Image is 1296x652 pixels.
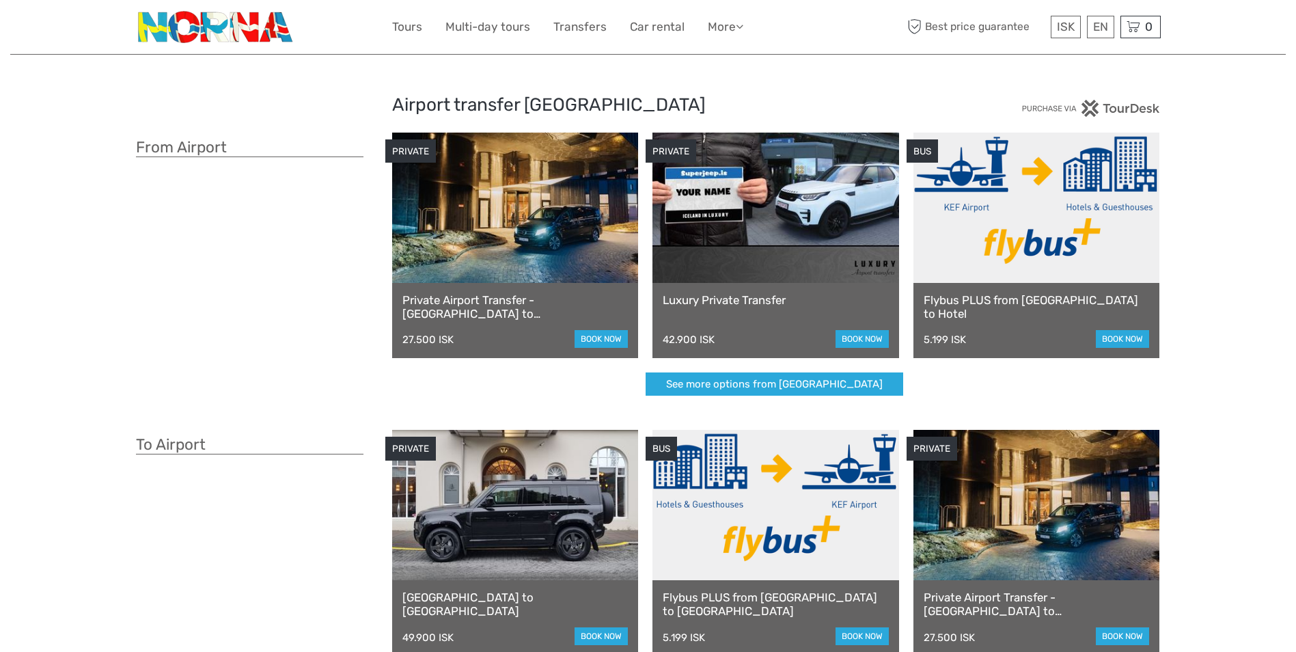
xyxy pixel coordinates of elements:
h3: To Airport [136,435,363,454]
div: BUS [907,139,938,163]
h2: Airport transfer [GEOGRAPHIC_DATA] [392,94,905,116]
a: book now [1096,330,1149,348]
a: Transfers [553,17,607,37]
div: 27.500 ISK [924,631,975,644]
div: 5.199 ISK [924,334,966,346]
div: 49.900 ISK [402,631,454,644]
a: Luxury Private Transfer [663,293,889,307]
div: PRIVATE [646,139,696,163]
span: ISK [1057,20,1075,33]
div: 42.900 ISK [663,334,715,346]
div: BUS [646,437,677,461]
div: EN [1087,16,1114,38]
a: Car rental [630,17,685,37]
div: PRIVATE [385,139,436,163]
a: Private Airport Transfer - [GEOGRAPHIC_DATA] to [GEOGRAPHIC_DATA] [402,293,629,321]
div: 5.199 ISK [663,631,705,644]
h3: From Airport [136,138,363,157]
a: Multi-day tours [445,17,530,37]
span: 0 [1143,20,1155,33]
img: PurchaseViaTourDesk.png [1021,100,1160,117]
a: [GEOGRAPHIC_DATA] to [GEOGRAPHIC_DATA] [402,590,629,619]
span: Best price guarantee [905,16,1047,38]
a: Flybus PLUS from [GEOGRAPHIC_DATA] to [GEOGRAPHIC_DATA] [663,590,889,619]
img: 3202-b9b3bc54-fa5a-4c2d-a914-9444aec66679_logo_small.png [136,10,297,44]
a: book now [575,330,628,348]
div: PRIVATE [907,437,957,461]
a: More [708,17,743,37]
a: book now [836,627,889,645]
a: Private Airport Transfer - [GEOGRAPHIC_DATA] to [GEOGRAPHIC_DATA] [924,590,1150,619]
a: book now [1096,627,1149,645]
a: Flybus PLUS from [GEOGRAPHIC_DATA] to Hotel [924,293,1150,321]
div: PRIVATE [385,437,436,461]
a: Tours [392,17,422,37]
a: book now [575,627,628,645]
a: See more options from [GEOGRAPHIC_DATA] [646,372,903,396]
a: book now [836,330,889,348]
div: 27.500 ISK [402,334,454,346]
